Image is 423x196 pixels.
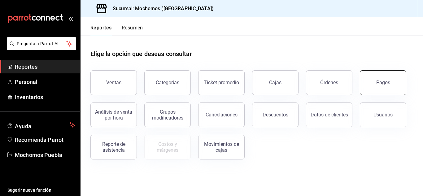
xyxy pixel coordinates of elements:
div: Datos de clientes [311,112,348,118]
button: Cajas [252,70,299,95]
button: Pregunta a Parrot AI [7,37,76,50]
div: Usuarios [373,112,393,118]
span: Ayuda [15,121,67,129]
div: Cajas [269,80,281,85]
button: Contrata inventarios para ver este reporte [144,135,191,159]
button: Órdenes [306,70,352,95]
div: Grupos modificadores [148,109,187,121]
button: open_drawer_menu [68,16,73,21]
div: Ticket promedio [204,80,239,85]
span: Mochomos Puebla [15,151,75,159]
h3: Sucursal: Mochomos ([GEOGRAPHIC_DATA]) [108,5,214,12]
div: Movimientos de cajas [202,141,241,153]
span: Pregunta a Parrot AI [17,41,67,47]
button: Descuentos [252,102,299,127]
span: Personal [15,78,75,86]
span: Recomienda Parrot [15,136,75,144]
button: Usuarios [360,102,406,127]
button: Cancelaciones [198,102,245,127]
button: Categorías [144,70,191,95]
button: Movimientos de cajas [198,135,245,159]
a: Pregunta a Parrot AI [4,45,76,51]
span: Sugerir nueva función [7,187,75,194]
span: Inventarios [15,93,75,101]
div: Cancelaciones [206,112,238,118]
button: Análisis de venta por hora [90,102,137,127]
button: Grupos modificadores [144,102,191,127]
div: Categorías [156,80,179,85]
button: Datos de clientes [306,102,352,127]
button: Resumen [122,25,143,35]
button: Reportes [90,25,112,35]
div: Órdenes [320,80,338,85]
button: Ventas [90,70,137,95]
div: Pagos [376,80,390,85]
div: navigation tabs [90,25,143,35]
h1: Elige la opción que deseas consultar [90,49,192,59]
div: Reporte de asistencia [94,141,133,153]
div: Ventas [106,80,121,85]
div: Costos y márgenes [148,141,187,153]
button: Ticket promedio [198,70,245,95]
span: Reportes [15,63,75,71]
button: Reporte de asistencia [90,135,137,159]
div: Descuentos [263,112,288,118]
div: Análisis de venta por hora [94,109,133,121]
button: Pagos [360,70,406,95]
